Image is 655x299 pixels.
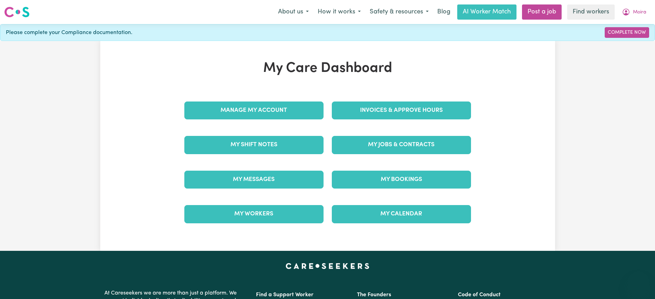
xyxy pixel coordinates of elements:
[184,102,324,119] a: Manage My Account
[332,205,471,223] a: My Calendar
[274,5,313,19] button: About us
[617,5,651,19] button: My Account
[633,9,646,16] span: Moira
[332,102,471,119] a: Invoices & Approve Hours
[332,136,471,154] a: My Jobs & Contracts
[357,292,391,298] a: The Founders
[184,205,324,223] a: My Workers
[4,4,30,20] a: Careseekers logo
[184,171,324,189] a: My Messages
[313,5,365,19] button: How it works
[256,292,314,298] a: Find a Support Worker
[605,27,649,38] a: Complete Now
[433,4,454,20] a: Blog
[4,6,30,18] img: Careseekers logo
[332,171,471,189] a: My Bookings
[180,60,475,77] h1: My Care Dashboard
[286,263,369,269] a: Careseekers home page
[457,4,516,20] a: AI Worker Match
[458,292,501,298] a: Code of Conduct
[184,136,324,154] a: My Shift Notes
[365,5,433,19] button: Safety & resources
[522,4,562,20] a: Post a job
[627,271,649,293] iframe: Button to launch messaging window
[6,29,132,37] span: Please complete your Compliance documentation.
[567,4,615,20] a: Find workers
